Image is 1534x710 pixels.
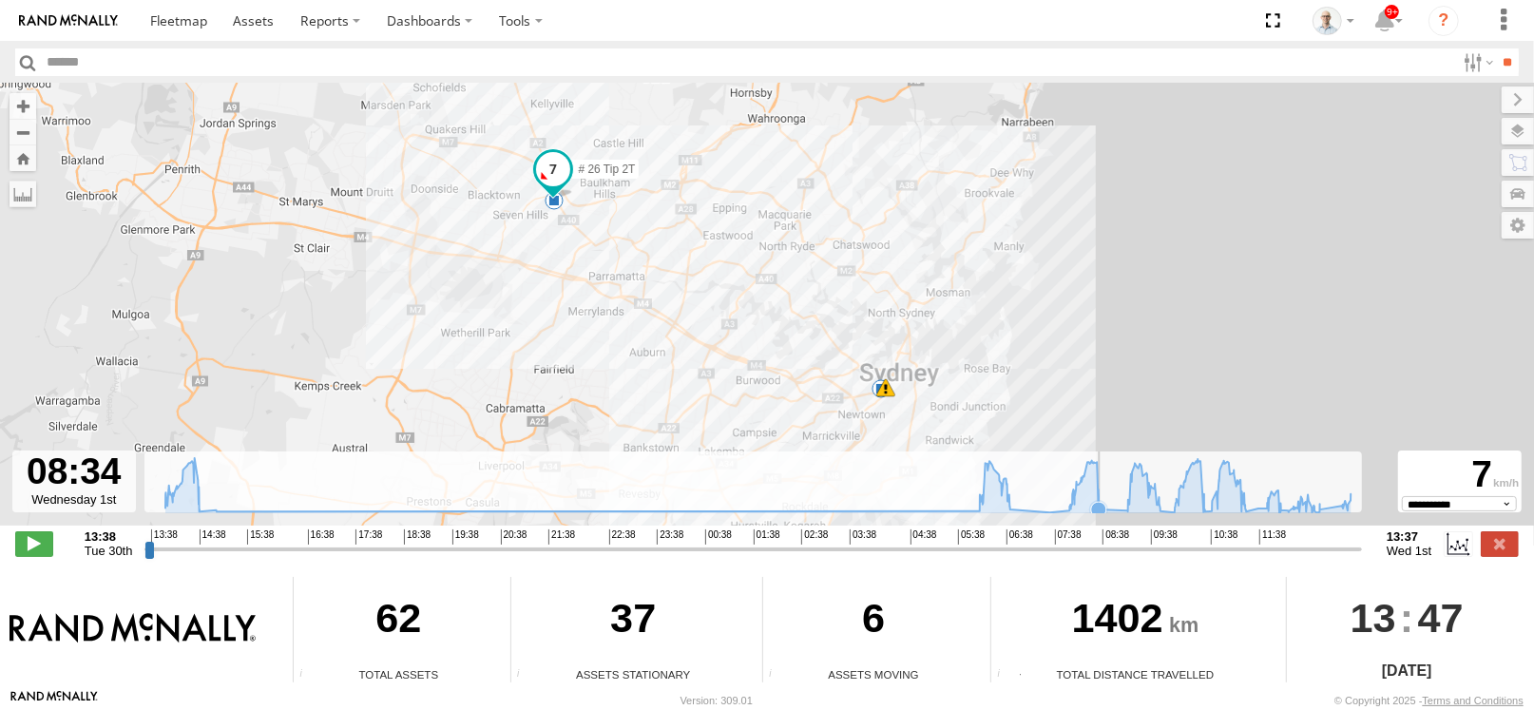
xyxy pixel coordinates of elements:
[1259,529,1286,545] span: 11:38
[10,181,36,207] label: Measure
[958,529,985,545] span: 05:38
[1429,6,1459,36] i: ?
[19,14,118,28] img: rand-logo.svg
[705,529,732,545] span: 00:38
[1055,529,1082,545] span: 07:38
[578,163,635,176] span: # 26 Tip 2T
[801,529,828,545] span: 02:38
[911,529,937,545] span: 04:38
[1387,529,1431,544] strong: 13:37
[681,695,753,706] div: Version: 309.01
[763,668,792,682] div: Total number of assets current in transit.
[294,666,503,682] div: Total Assets
[247,529,274,545] span: 15:38
[10,93,36,119] button: Zoom in
[1287,660,1527,682] div: [DATE]
[1211,529,1237,545] span: 10:38
[1423,695,1524,706] a: Terms and Conditions
[200,529,226,545] span: 14:38
[404,529,431,545] span: 18:38
[308,529,335,545] span: 16:38
[872,379,891,398] div: 7
[1502,212,1534,239] label: Map Settings
[1387,544,1431,558] span: Wed 1st Oct 2025
[15,531,53,556] label: Play/Stop
[511,577,756,666] div: 37
[10,145,36,171] button: Zoom Home
[1334,695,1524,706] div: © Copyright 2025 -
[1481,531,1519,556] label: Close
[1151,529,1178,545] span: 09:38
[754,529,780,545] span: 01:38
[294,668,322,682] div: Total number of Enabled Assets
[1456,48,1497,76] label: Search Filter Options
[1287,577,1527,659] div: :
[85,544,133,558] span: Tue 30th Sep 2025
[10,613,256,645] img: Rand McNally
[991,668,1020,682] div: Total distance travelled by all assets within specified date range and applied filters
[511,668,540,682] div: Total number of assets current stationary.
[501,529,527,545] span: 20:38
[545,191,564,210] div: 5
[511,666,756,682] div: Assets Stationary
[763,666,984,682] div: Assets Moving
[609,529,636,545] span: 22:38
[294,577,503,666] div: 62
[1103,529,1129,545] span: 08:38
[991,666,1278,682] div: Total Distance Travelled
[85,529,133,544] strong: 13:38
[1306,7,1361,35] div: Kurt Byers
[10,119,36,145] button: Zoom out
[657,529,683,545] span: 23:38
[355,529,382,545] span: 17:38
[10,691,98,710] a: Visit our Website
[1351,577,1396,659] span: 13
[991,577,1278,666] div: 1402
[1401,453,1519,496] div: 7
[1418,577,1464,659] span: 47
[548,529,575,545] span: 21:38
[763,577,984,666] div: 6
[850,529,876,545] span: 03:38
[452,529,479,545] span: 19:38
[151,529,178,545] span: 13:38
[1007,529,1033,545] span: 06:38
